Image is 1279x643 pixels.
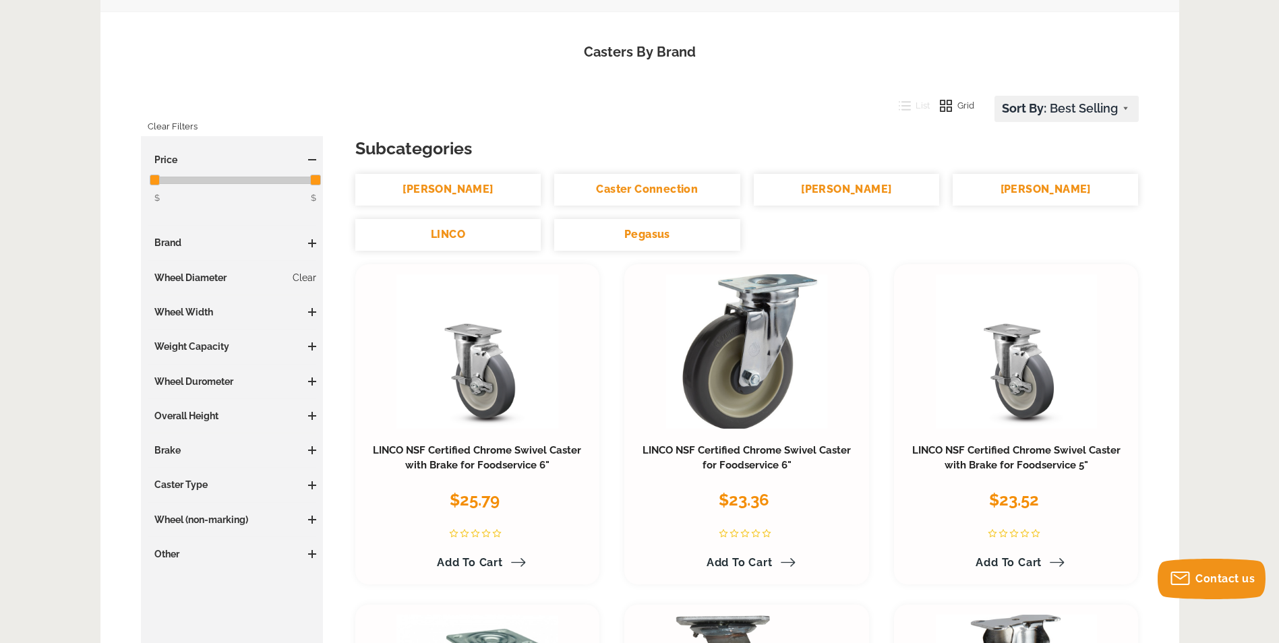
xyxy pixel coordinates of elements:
h3: Subcategories [355,136,1139,160]
a: Clear Filters [148,116,198,137]
h3: Overall Height [148,409,317,423]
span: $23.36 [719,490,769,510]
h3: Other [148,547,317,561]
a: Clear [293,271,316,284]
a: [PERSON_NAME] [754,174,939,206]
span: $ [311,191,316,206]
button: Contact us [1158,559,1266,599]
h3: Wheel Width [148,305,317,319]
a: Add to Cart [429,551,526,574]
h3: Weight Capacity [148,340,317,353]
span: $ [154,193,160,203]
h3: Wheel Durometer [148,375,317,388]
h3: Wheel Diameter [148,271,317,284]
h3: Caster Type [148,478,317,491]
a: Add to Cart [698,551,796,574]
h3: Wheel (non-marking) [148,513,317,526]
span: Contact us [1195,572,1255,585]
a: Caster Connection [554,174,740,206]
span: Add to Cart [437,556,503,569]
span: Add to Cart [707,556,773,569]
button: Grid [930,96,974,116]
span: $25.79 [450,490,500,510]
span: $23.52 [989,490,1039,510]
h3: Brand [148,236,317,249]
a: LINCO [355,219,541,251]
a: LINCO NSF Certified Chrome Swivel Caster with Brake for Foodservice 6" [373,444,581,471]
a: Pegasus [554,219,740,251]
h3: Brake [148,443,317,457]
a: Add to Cart [968,551,1065,574]
span: Add to Cart [976,556,1042,569]
a: LINCO NSF Certified Chrome Swivel Caster for Foodservice 6" [643,444,851,471]
a: [PERSON_NAME] [953,174,1138,206]
a: [PERSON_NAME] [355,174,541,206]
h3: Price [148,153,317,166]
a: LINCO NSF Certified Chrome Swivel Caster with Brake for Foodservice 5" [912,444,1121,471]
button: List [889,96,930,116]
h1: Casters By Brand [121,42,1159,62]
